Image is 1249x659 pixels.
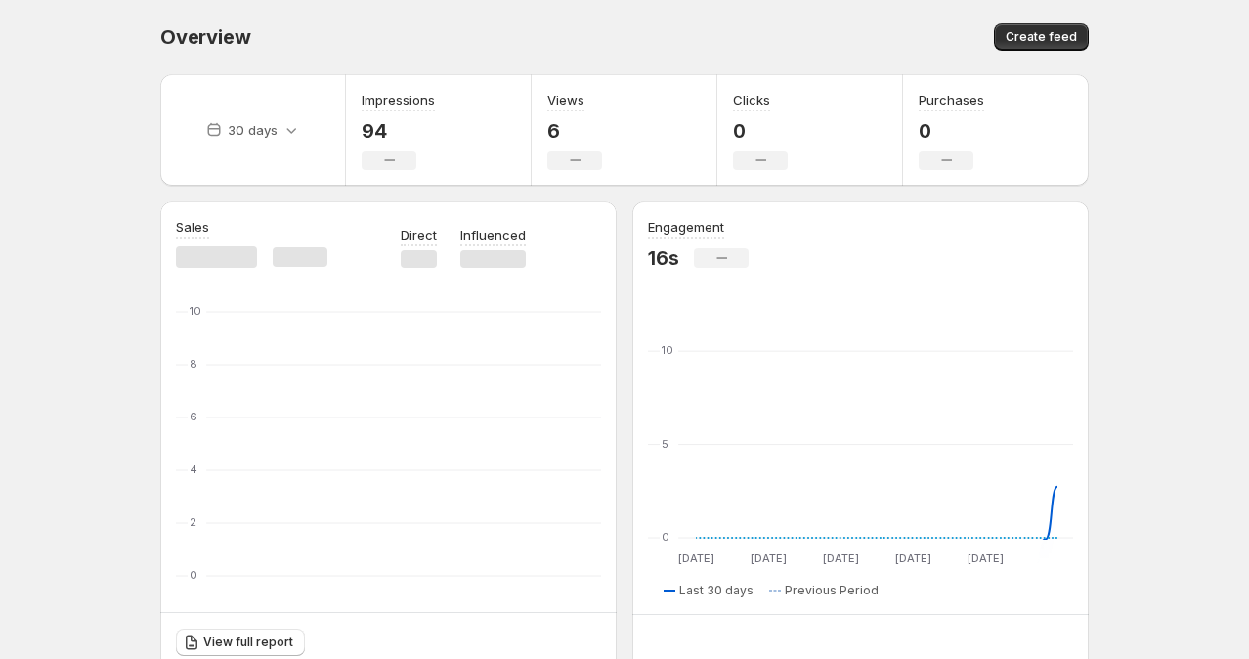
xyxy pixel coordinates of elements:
[733,119,788,143] p: 0
[547,90,584,110] h3: Views
[919,119,984,143] p: 0
[895,551,931,565] text: [DATE]
[160,25,250,49] span: Overview
[228,120,278,140] p: 30 days
[994,23,1089,51] button: Create feed
[678,551,714,565] text: [DATE]
[662,437,668,451] text: 5
[662,530,669,544] text: 0
[176,217,209,237] h3: Sales
[823,551,859,565] text: [DATE]
[919,90,984,110] h3: Purchases
[751,551,787,565] text: [DATE]
[648,246,678,270] p: 16s
[190,357,197,371] text: 8
[190,568,197,582] text: 0
[190,304,201,318] text: 10
[362,90,435,110] h3: Impressions
[190,410,197,423] text: 6
[785,583,879,598] span: Previous Period
[662,343,673,357] text: 10
[460,225,526,244] p: Influenced
[648,217,724,237] h3: Engagement
[733,90,770,110] h3: Clicks
[362,119,435,143] p: 94
[679,583,754,598] span: Last 30 days
[203,635,293,650] span: View full report
[968,551,1004,565] text: [DATE]
[401,225,437,244] p: Direct
[190,462,197,476] text: 4
[176,629,305,656] a: View full report
[1006,29,1077,45] span: Create feed
[190,515,196,529] text: 2
[547,119,602,143] p: 6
